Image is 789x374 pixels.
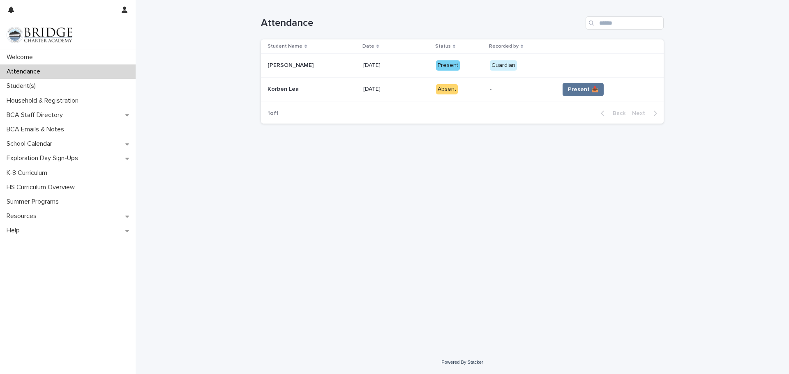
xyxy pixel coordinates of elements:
[3,111,69,119] p: BCA Staff Directory
[3,97,85,105] p: Household & Registration
[363,84,382,93] p: [DATE]
[261,54,664,78] tr: [PERSON_NAME][PERSON_NAME] [DATE][DATE] PresentGuardian
[490,60,517,71] div: Guardian
[3,68,47,76] p: Attendance
[3,169,54,177] p: K-8 Curriculum
[3,184,81,191] p: HS Curriculum Overview
[363,60,382,69] p: [DATE]
[608,110,625,116] span: Back
[563,83,604,96] button: Present 📥
[268,84,300,93] p: Korben Lea
[441,360,483,365] a: Powered By Stacker
[3,154,85,162] p: Exploration Day Sign-Ups
[7,27,72,43] img: V1C1m3IdTEidaUdm9Hs0
[261,103,285,124] p: 1 of 1
[629,110,664,117] button: Next
[489,42,519,51] p: Recorded by
[586,16,664,30] input: Search
[490,86,553,93] p: -
[435,42,451,51] p: Status
[3,227,26,234] p: Help
[362,42,374,51] p: Date
[436,60,460,71] div: Present
[268,60,315,69] p: [PERSON_NAME]
[3,82,42,90] p: Student(s)
[568,85,598,94] span: Present 📥
[3,126,71,133] p: BCA Emails & Notes
[261,17,582,29] h1: Attendance
[3,53,39,61] p: Welcome
[268,42,302,51] p: Student Name
[632,110,650,116] span: Next
[261,78,664,101] tr: Korben LeaKorben Lea [DATE][DATE] Absent-Present 📥
[594,110,629,117] button: Back
[436,84,458,94] div: Absent
[3,198,65,206] p: Summer Programs
[3,212,43,220] p: Resources
[3,140,59,148] p: School Calendar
